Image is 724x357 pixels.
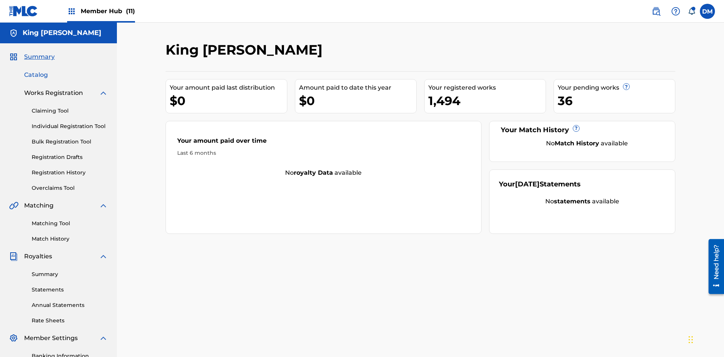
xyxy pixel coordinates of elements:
[558,92,675,109] div: 36
[9,6,38,17] img: MLC Logo
[668,4,683,19] div: Help
[9,29,18,38] img: Accounts
[170,92,287,109] div: $0
[32,270,108,278] a: Summary
[24,201,54,210] span: Matching
[499,125,666,135] div: Your Match History
[573,125,579,131] span: ?
[623,84,629,90] span: ?
[32,107,108,115] a: Claiming Tool
[299,83,416,92] div: Amount paid to date this year
[32,286,108,294] a: Statements
[32,153,108,161] a: Registration Drafts
[32,235,108,243] a: Match History
[99,201,108,210] img: expand
[32,169,108,177] a: Registration History
[688,8,695,15] div: Notifications
[703,236,724,298] iframe: Resource Center
[9,52,55,61] a: SummarySummary
[9,201,18,210] img: Matching
[32,138,108,146] a: Bulk Registration Tool
[24,70,48,79] span: Catalog
[700,4,715,19] div: User Menu
[23,29,101,37] h5: King McTesterson
[428,83,546,92] div: Your registered works
[166,41,326,58] h2: King [PERSON_NAME]
[32,317,108,325] a: Rate Sheets
[499,197,666,206] div: No available
[24,252,52,261] span: Royalties
[99,88,108,98] img: expand
[170,83,287,92] div: Your amount paid last distribution
[166,168,481,177] div: No available
[32,220,108,227] a: Matching Tool
[555,140,599,147] strong: Match History
[99,334,108,343] img: expand
[126,8,135,15] span: (11)
[99,252,108,261] img: expand
[9,70,48,79] a: CatalogCatalog
[32,122,108,130] a: Individual Registration Tool
[32,301,108,309] a: Annual Statements
[652,7,661,16] img: search
[554,198,591,205] strong: statements
[32,184,108,192] a: Overclaims Tool
[686,321,724,357] iframe: Chat Widget
[294,169,333,176] strong: royalty data
[9,70,18,79] img: Catalog
[9,88,19,98] img: Works Registration
[67,7,76,16] img: Top Rightsholders
[299,92,416,109] div: $0
[428,92,546,109] div: 1,494
[689,328,693,351] div: Drag
[515,180,540,188] span: [DATE]
[24,334,78,343] span: Member Settings
[508,139,666,148] div: No available
[81,7,135,15] span: Member Hub
[177,136,470,149] div: Your amount paid over time
[671,7,680,16] img: help
[649,4,664,19] a: Public Search
[499,179,581,189] div: Your Statements
[9,334,18,343] img: Member Settings
[9,252,18,261] img: Royalties
[177,149,470,157] div: Last 6 months
[24,52,55,61] span: Summary
[558,83,675,92] div: Your pending works
[24,88,83,98] span: Works Registration
[9,52,18,61] img: Summary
